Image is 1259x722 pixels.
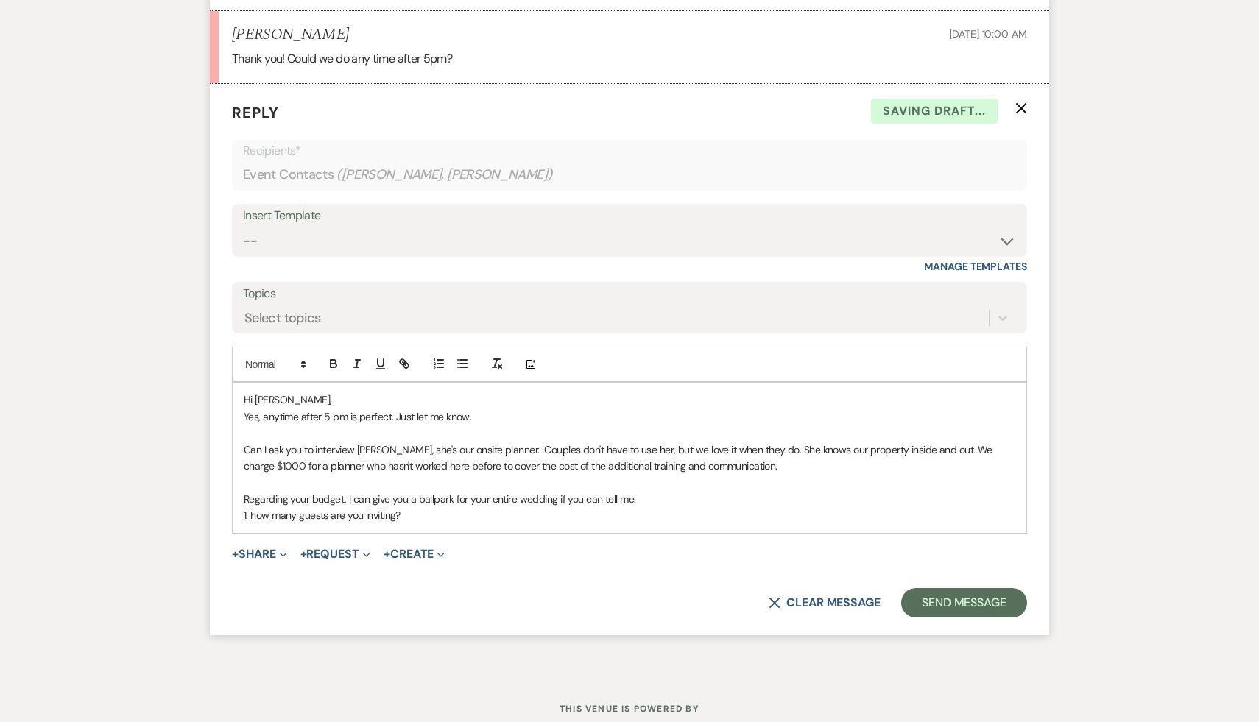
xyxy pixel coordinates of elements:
p: Regarding your budget, I can give you a ballpark for your entire wedding if you can tell me: [244,491,1015,507]
a: Manage Templates [924,260,1027,273]
button: Share [232,548,287,560]
div: Event Contacts [243,160,1016,189]
div: Thank you! Could we do any time after 5pm? [232,49,1027,68]
div: Insert Template [243,205,1016,227]
span: + [300,548,307,560]
button: Create [384,548,445,560]
p: 1. how many guests are you inviting? [244,507,1015,523]
span: Saving draft... [871,99,998,124]
button: Request [300,548,370,560]
span: Reply [232,103,279,122]
p: Hi [PERSON_NAME], [244,392,1015,408]
p: Recipients* [243,141,1016,160]
span: + [384,548,390,560]
p: Can I ask you to interview [PERSON_NAME], she's our onsite planner. Couples don't have to use her... [244,442,1015,475]
h5: [PERSON_NAME] [232,26,349,44]
button: Clear message [769,597,881,609]
button: Send Message [901,588,1027,617]
div: Select topics [244,308,321,328]
span: [DATE] 10:00 AM [949,27,1027,40]
span: + [232,548,239,560]
span: ( [PERSON_NAME], [PERSON_NAME] ) [336,165,553,185]
label: Topics [243,283,1016,305]
p: Yes, anytime after 5 pm is perfect. Just let me know. [244,408,1015,425]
